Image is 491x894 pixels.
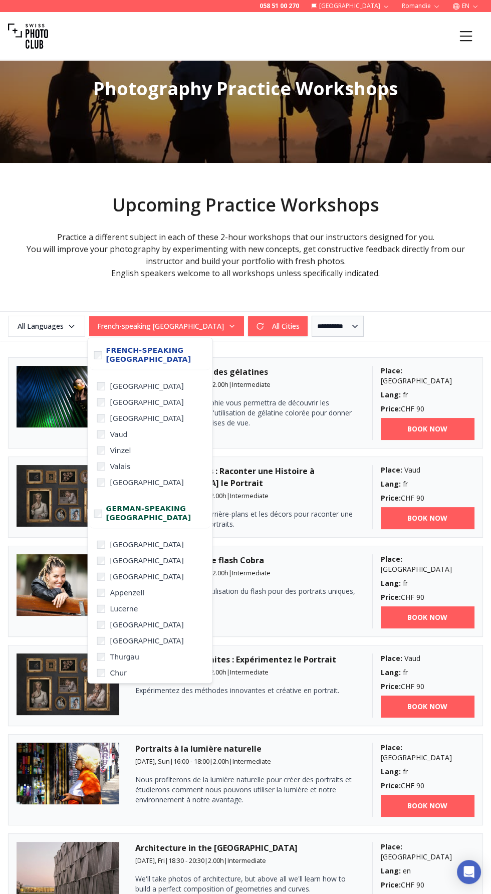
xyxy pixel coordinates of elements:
h3: Contexte et Décors : Raconter une Histoire à [GEOGRAPHIC_DATA] le Portrait [135,465,356,489]
span: 90 [416,404,424,413]
input: Valais [97,463,105,471]
h3: Comment utiliser le flash Cobra [135,554,356,566]
span: Photography Practice Workshops [93,76,398,101]
span: 18:30 - 20:30 [168,856,204,865]
button: French-speaking [GEOGRAPHIC_DATA] [89,316,244,336]
input: Vaud [97,430,105,438]
h3: Architecture in the [GEOGRAPHIC_DATA] [135,842,356,854]
span: Intermediate [230,667,269,677]
b: BOOK NOW [407,702,447,712]
input: [GEOGRAPHIC_DATA] [97,557,105,565]
div: fr [381,390,475,400]
b: Price : [381,493,401,503]
span: Appenzell [110,588,145,598]
p: Apprenez à maîtriser l'utilisation du flash pour des portraits uniques, quel que soit l'éclairage. [135,586,356,606]
input: [GEOGRAPHIC_DATA] [97,398,105,406]
div: Open Intercom Messenger [457,860,481,884]
span: 2.00 h [212,380,228,389]
span: [GEOGRAPHIC_DATA] [110,413,184,423]
div: fr [381,479,475,489]
span: [GEOGRAPHIC_DATA] [110,381,184,391]
span: Intermediate [227,856,266,865]
div: CHF [381,682,475,692]
div: fr [381,767,475,777]
div: CHF [381,404,475,414]
b: Place : [381,842,402,851]
span: Intermediate [230,491,269,500]
div: [GEOGRAPHIC_DATA] [381,366,475,386]
div: CHF [381,493,475,503]
img: Comment utiliser le flash Cobra [17,554,119,616]
input: Appenzell [97,589,105,597]
input: German-speaking [GEOGRAPHIC_DATA] [94,509,102,517]
h3: Portraits à la lumière naturelle [135,743,356,755]
div: fr [381,578,475,588]
img: Swiss photo club [8,16,48,56]
b: Place : [381,366,402,375]
a: BOOK NOW [381,507,475,529]
input: [GEOGRAPHIC_DATA] [97,541,105,549]
b: Price : [381,682,401,691]
button: All Languages [8,316,85,337]
b: Lang : [381,390,401,399]
p: Expérimentez des méthodes innovantes et créative en portrait. [135,686,356,696]
span: 90 [416,493,424,503]
span: [GEOGRAPHIC_DATA] [110,620,184,630]
span: 2.00 h [210,491,226,500]
p: Cet atelier de photographie vous permettra de découvrir les différentes techniques d'utilisation ... [135,398,356,428]
span: 2.00 h [213,757,229,766]
h2: Upcoming Practice Workshops [8,195,483,215]
span: [GEOGRAPHIC_DATA] [110,556,184,566]
span: Thurgau [110,652,139,662]
button: All Cities [248,316,308,336]
span: German-speaking [GEOGRAPHIC_DATA] [106,505,206,522]
span: [DATE], Fri [135,856,165,865]
b: BOOK NOW [407,513,447,523]
a: BOOK NOW [381,696,475,718]
b: Lang : [381,767,401,776]
div: fr [381,667,475,678]
span: 2.00 h [210,667,226,677]
b: Lang : [381,578,401,588]
p: Nous profiterons de la lumière naturelle pour créer des portraits et étudierons comment nous pouv... [135,775,356,805]
b: Lang : [381,479,401,489]
span: [GEOGRAPHIC_DATA] [110,540,184,550]
a: BOOK NOW [381,606,475,628]
a: 058 51 00 270 [260,2,299,10]
b: Lang : [381,866,401,875]
input: [GEOGRAPHIC_DATA] [97,573,105,581]
button: Menu [449,19,483,53]
b: BOOK NOW [407,801,447,811]
input: Vinzel [97,446,105,455]
span: 16:00 - 18:00 [173,757,209,766]
span: [GEOGRAPHIC_DATA] [110,397,184,407]
img: Créativité Sans Limites : Expérimentez le Portrait [17,653,119,715]
span: 2.00 h [212,568,228,577]
input: [GEOGRAPHIC_DATA] [97,479,105,487]
div: en [381,866,475,876]
div: Vaud [381,465,475,475]
img: Portraits à la lumière naturelle [17,743,119,804]
b: Place : [381,554,402,564]
b: Price : [381,404,401,413]
a: BOOK NOW [381,418,475,440]
p: Apprenez à utiliser les arrière-plans et les décors pour raconter une histoire à travers vos port... [135,509,356,529]
span: 90 [416,880,424,889]
span: [GEOGRAPHIC_DATA] [110,636,184,646]
b: Price : [381,880,401,889]
span: Vaud [110,429,128,439]
input: [GEOGRAPHIC_DATA] [97,621,105,629]
b: Place : [381,465,402,475]
div: CHF [381,781,475,791]
span: Valais [110,462,131,472]
div: [GEOGRAPHIC_DATA] [381,743,475,763]
div: Vaud [381,653,475,663]
span: 90 [416,682,424,691]
div: CHF [381,880,475,890]
b: Price : [381,592,401,602]
span: 90 [416,781,424,790]
p: We'll take photos of architecture, but above all we'll learn how to build a perfect composition o... [135,874,356,894]
span: [GEOGRAPHIC_DATA] [110,572,184,582]
input: Lucerne [97,605,105,613]
span: 90 [416,592,424,602]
